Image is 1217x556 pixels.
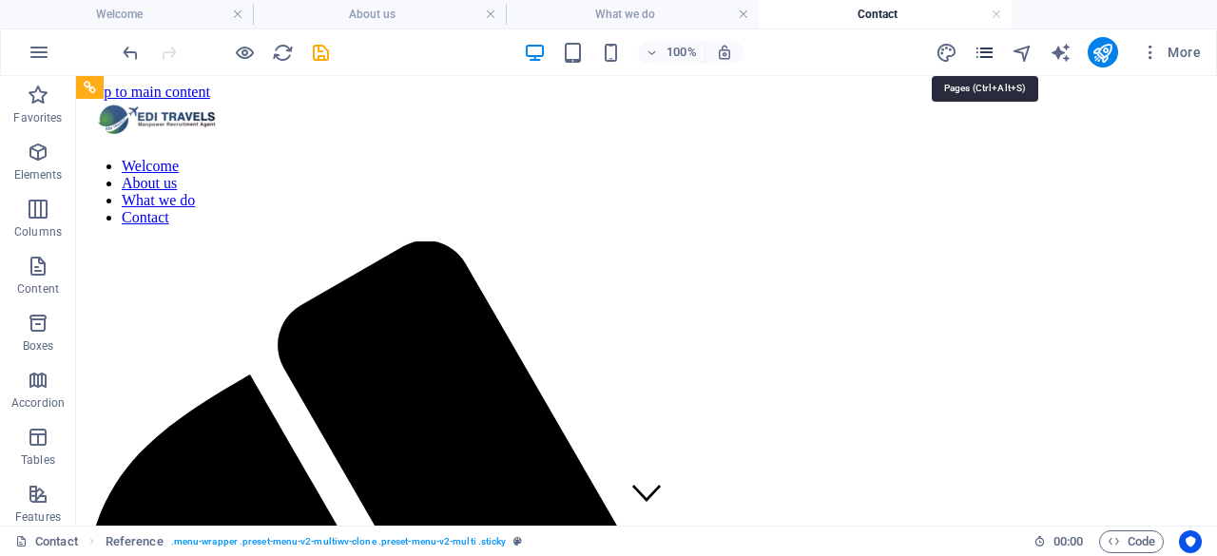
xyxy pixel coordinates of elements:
p: Boxes [23,338,54,354]
i: Design (Ctrl+Alt+Y) [936,42,957,64]
h6: 100% [666,41,697,64]
button: publish [1088,37,1118,67]
button: undo [119,41,142,64]
button: save [309,41,332,64]
a: Skip to main content [8,8,134,24]
i: Save (Ctrl+S) [310,42,332,64]
button: reload [271,41,294,64]
button: Usercentrics [1179,530,1202,553]
i: Undo: Change pages (Ctrl+Z) [120,42,142,64]
i: Publish [1091,42,1113,64]
span: : [1067,534,1070,548]
p: Accordion [11,395,65,411]
button: design [936,41,958,64]
h4: What we do [506,4,759,25]
span: Click to select. Double-click to edit [106,530,164,553]
a: Click to cancel selection. Double-click to open Pages [15,530,78,553]
i: This element is a customizable preset [513,536,522,546]
p: Content [17,281,59,297]
button: Click here to leave preview mode and continue editing [233,41,256,64]
p: Features [15,509,61,525]
i: On resize automatically adjust zoom level to fit chosen device. [716,44,733,61]
i: Reload page [272,42,294,64]
button: 100% [638,41,705,64]
button: navigator [1012,41,1034,64]
i: Navigator [1012,42,1033,64]
button: text_generator [1050,41,1072,64]
nav: breadcrumb [106,530,523,553]
p: Elements [14,167,63,182]
h6: Session time [1033,530,1084,553]
h4: Contact [759,4,1012,25]
button: pages [974,41,996,64]
button: More [1133,37,1208,67]
p: Columns [14,224,62,240]
i: AI Writer [1050,42,1072,64]
span: Code [1108,530,1155,553]
span: More [1141,43,1201,62]
span: . menu-wrapper .preset-menu-v2-multiwv-clone .preset-menu-v2-multi .sticky [171,530,507,553]
h4: About us [253,4,506,25]
p: Favorites [13,110,62,125]
button: Code [1099,530,1164,553]
span: 00 00 [1053,530,1083,553]
p: Tables [21,452,55,468]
